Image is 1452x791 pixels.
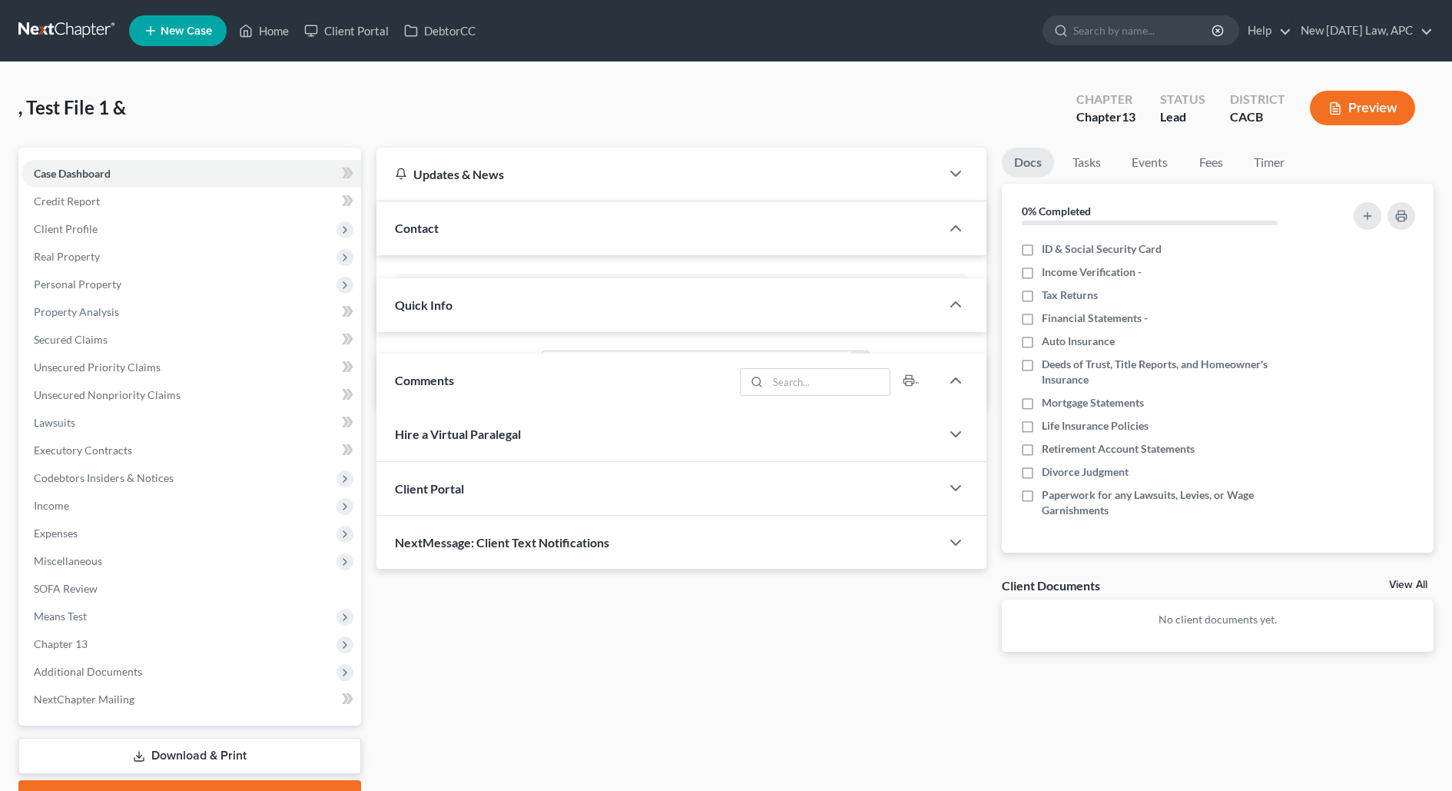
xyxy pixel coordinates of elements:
[18,96,126,118] span: , Test File 1 &
[34,167,111,180] span: Case Dashboard
[1022,204,1091,218] strong: 0% Completed
[34,416,75,429] span: Lawsuits
[22,188,361,215] a: Credit Report
[1042,264,1142,280] span: Income Verification -
[1042,287,1098,303] span: Tax Returns
[22,298,361,326] a: Property Analysis
[1042,241,1162,257] span: ID & Social Security Card
[22,160,361,188] a: Case Dashboard
[1389,580,1427,590] a: View All
[22,381,361,409] a: Unsecured Nonpriority Claims
[22,409,361,437] a: Lawsuits
[395,535,609,550] span: NextMessage: Client Text Notifications
[297,17,396,45] a: Client Portal
[1119,148,1180,178] a: Events
[34,693,134,706] span: NextChapter Mailing
[34,250,100,263] span: Real Property
[1240,17,1291,45] a: Help
[1076,108,1135,126] div: Chapter
[395,481,464,496] span: Client Portal
[22,326,361,354] a: Secured Claims
[34,333,108,346] span: Secured Claims
[1042,334,1115,349] span: Auto Insurance
[1060,148,1113,178] a: Tasks
[34,278,121,291] span: Personal Property
[768,369,890,395] input: Search...
[161,25,212,37] span: New Case
[1042,441,1195,457] span: Retirement Account Statements
[1241,148,1297,178] a: Timer
[34,361,161,374] span: Unsecured Priority Claims
[22,686,361,713] a: NextChapter Mailing
[1042,311,1148,326] span: Financial Statements -
[1042,357,1312,387] span: Deeds of Trust, Title Reports, and Homeowner's Insurance
[1002,577,1100,593] div: Client Documents
[1042,395,1144,410] span: Mortgage Statements
[1042,487,1312,518] span: Paperwork for any Lawsuits, Levies, or Wage Garnishments
[1160,108,1205,126] div: Lead
[395,297,453,312] span: Quick Info
[1042,418,1149,434] span: Life Insurance Policies
[22,437,361,464] a: Executory Contracts
[18,738,361,774] a: Download & Print
[1002,148,1054,178] a: Docs
[395,166,923,182] div: Updates & News
[34,194,100,208] span: Credit Report
[395,373,454,387] span: Comments
[1122,109,1135,124] span: 13
[1042,464,1129,480] span: Divorce Judgment
[395,427,521,441] span: Hire a Virtual Paralegal
[387,351,535,381] label: Status
[396,17,483,45] a: DebtorCC
[34,388,181,401] span: Unsecured Nonpriority Claims
[34,554,102,567] span: Miscellaneous
[1014,612,1421,627] p: No client documents yet.
[1230,108,1285,126] div: CACB
[34,222,98,235] span: Client Profile
[34,305,119,318] span: Property Analysis
[34,637,88,650] span: Chapter 13
[34,471,174,484] span: Codebtors Insiders & Notices
[34,527,78,540] span: Expenses
[22,354,361,381] a: Unsecured Priority Claims
[1186,148,1235,178] a: Fees
[34,610,87,623] span: Means Test
[231,17,297,45] a: Home
[1160,91,1205,108] div: Status
[22,575,361,603] a: SOFA Review
[34,582,98,595] span: SOFA Review
[1076,91,1135,108] div: Chapter
[1293,17,1433,45] a: New [DATE] Law, APC
[34,665,142,678] span: Additional Documents
[1310,91,1415,125] button: Preview
[1230,91,1285,108] div: District
[34,499,69,512] span: Income
[1073,16,1214,45] input: Search by name...
[34,444,132,457] span: Executory Contracts
[395,221,439,235] span: Contact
